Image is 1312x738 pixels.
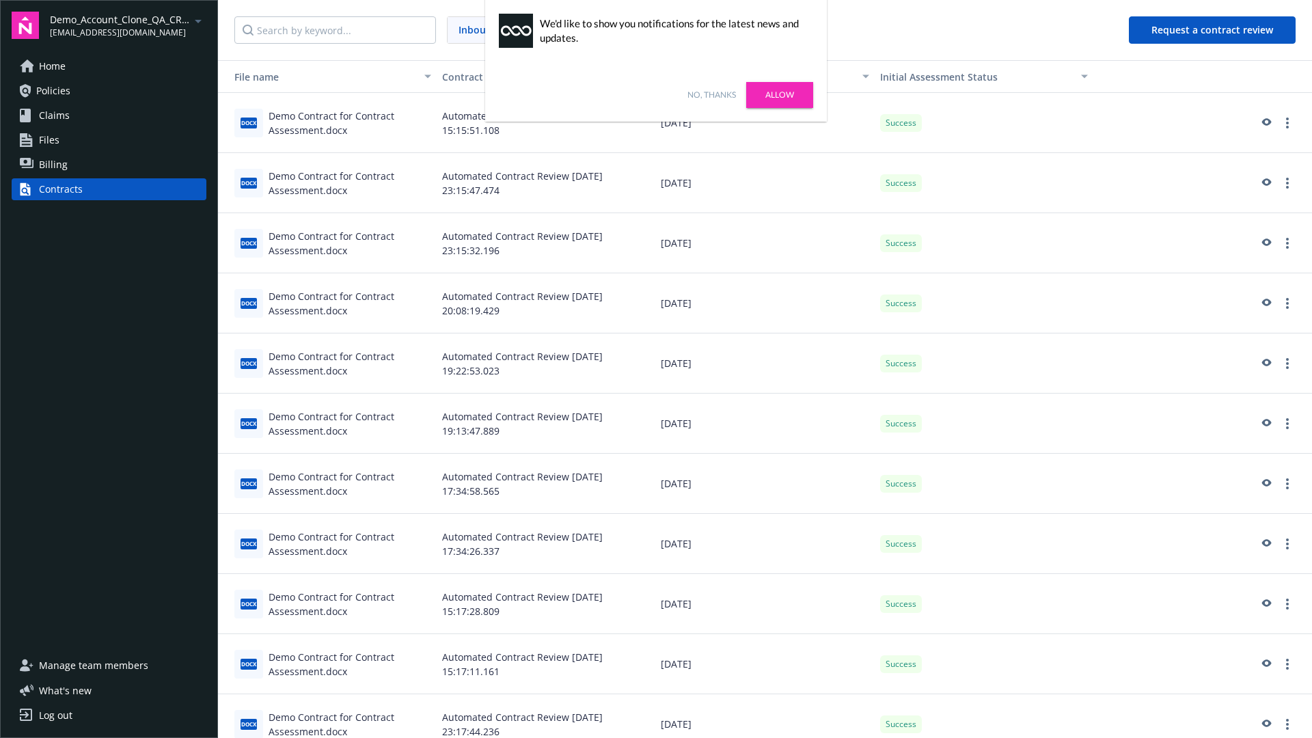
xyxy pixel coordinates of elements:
a: more [1279,656,1296,672]
a: more [1279,235,1296,251]
span: Billing [39,154,68,176]
div: [DATE] [655,574,874,634]
span: Success [886,177,916,189]
a: preview [1257,415,1274,432]
div: Demo Contract for Contract Assessment.docx [269,349,431,378]
a: Claims [12,105,206,126]
span: What ' s new [39,683,92,698]
span: Success [886,598,916,610]
div: [DATE] [655,273,874,333]
span: docx [241,238,257,248]
span: Demo_Account_Clone_QA_CR_Tests_Demo [50,12,190,27]
a: more [1279,476,1296,492]
span: Success [886,237,916,249]
div: [DATE] [655,93,874,153]
a: preview [1257,295,1274,312]
a: preview [1257,115,1274,131]
div: Automated Contract Review [DATE] 23:15:32.196 [437,213,655,273]
button: Contract title [437,60,655,93]
span: Inbound [459,23,498,37]
div: Automated Contract Review [DATE] 20:08:19.429 [437,273,655,333]
a: No, thanks [687,89,736,101]
div: Demo Contract for Contract Assessment.docx [269,650,431,679]
span: Success [886,538,916,550]
div: Demo Contract for Contract Assessment.docx [269,169,431,197]
a: more [1279,596,1296,612]
a: preview [1257,175,1274,191]
div: Automated Contract Review [DATE] 17:34:26.337 [437,514,655,574]
div: Automated Contract Review [DATE] 19:13:47.889 [437,394,655,454]
span: Policies [36,80,70,102]
span: docx [241,478,257,489]
div: [DATE] [655,153,874,213]
div: Demo Contract for Contract Assessment.docx [269,469,431,498]
span: docx [241,599,257,609]
div: We'd like to show you notifications for the latest news and updates. [540,16,806,45]
span: Success [886,297,916,310]
span: Success [886,357,916,370]
a: preview [1257,476,1274,492]
span: Inbound [448,17,509,43]
input: Search by keyword... [234,16,436,44]
span: docx [241,538,257,549]
div: Demo Contract for Contract Assessment.docx [269,530,431,558]
a: Manage team members [12,655,206,676]
a: preview [1257,596,1274,612]
div: [DATE] [655,514,874,574]
span: Success [886,658,916,670]
a: preview [1257,656,1274,672]
span: docx [241,719,257,729]
div: Demo Contract for Contract Assessment.docx [269,229,431,258]
div: Contracts [39,178,83,200]
span: Home [39,55,66,77]
span: Initial Assessment Status [880,70,998,83]
div: Automated Contract Review [DATE] 15:17:11.161 [437,634,655,694]
div: Demo Contract for Contract Assessment.docx [269,590,431,618]
span: Success [886,117,916,129]
div: Demo Contract for Contract Assessment.docx [269,109,431,137]
span: docx [241,659,257,669]
div: [DATE] [655,333,874,394]
a: arrowDropDown [190,12,206,29]
a: Home [12,55,206,77]
span: Manage team members [39,655,148,676]
div: Automated Contract Review [DATE] 17:34:58.565 [437,454,655,514]
div: [DATE] [655,454,874,514]
a: Allow [746,82,813,108]
span: docx [241,118,257,128]
a: Contracts [12,178,206,200]
button: Request a contract review [1129,16,1296,44]
a: preview [1257,536,1274,552]
span: docx [241,418,257,428]
span: Success [886,478,916,490]
a: more [1279,536,1296,552]
div: Demo Contract for Contract Assessment.docx [269,409,431,438]
div: Automated Contract Review [DATE] 23:15:47.474 [437,153,655,213]
div: Toggle SortBy [223,70,416,84]
span: docx [241,178,257,188]
a: preview [1257,716,1274,733]
span: Claims [39,105,70,126]
div: Automated Contract Review [DATE] 15:17:28.809 [437,574,655,634]
a: preview [1257,235,1274,251]
a: more [1279,175,1296,191]
div: Contract title [442,70,635,84]
div: Automated Contract Review [DATE] 15:15:51.108 [437,93,655,153]
div: Demo Contract for Contract Assessment.docx [269,289,431,318]
span: Files [39,129,59,151]
button: Demo_Account_Clone_QA_CR_Tests_Demo[EMAIL_ADDRESS][DOMAIN_NAME]arrowDropDown [50,12,206,39]
a: Billing [12,154,206,176]
div: Automated Contract Review [DATE] 19:22:53.023 [437,333,655,394]
div: [DATE] [655,634,874,694]
img: navigator-logo.svg [12,12,39,39]
div: [DATE] [655,394,874,454]
a: Policies [12,80,206,102]
div: File name [223,70,416,84]
span: Success [886,718,916,730]
span: docx [241,358,257,368]
a: more [1279,295,1296,312]
div: Log out [39,705,72,726]
button: What's new [12,683,113,698]
div: [DATE] [655,213,874,273]
span: Success [886,418,916,430]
